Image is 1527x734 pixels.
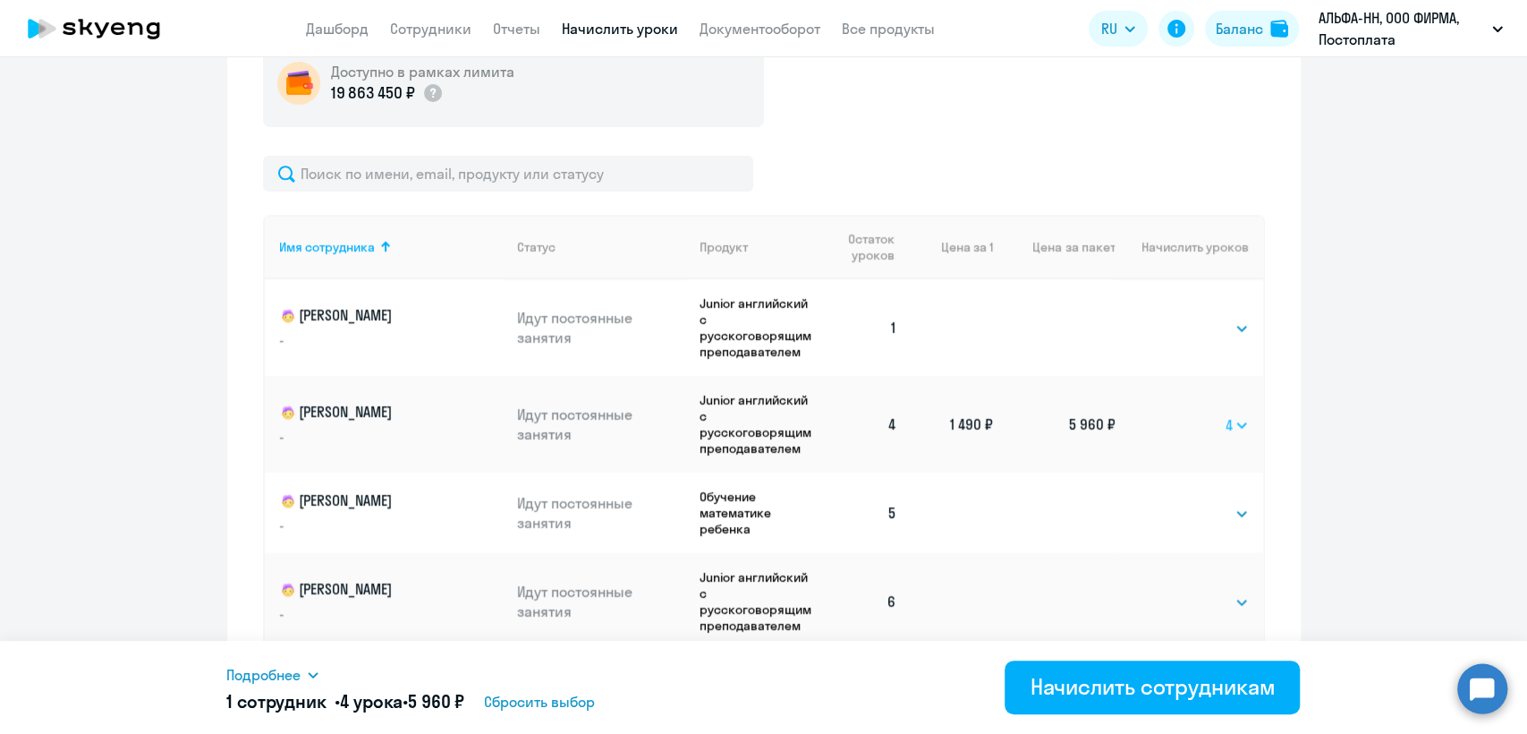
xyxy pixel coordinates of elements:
p: [PERSON_NAME] [279,579,479,601]
span: 4 урока [340,690,403,713]
button: АЛЬФА-НН, ООО ФИРМА, Постоплата [1310,7,1512,50]
img: child [279,492,297,510]
a: Начислить уроки [562,20,678,38]
p: [PERSON_NAME] [279,491,479,512]
a: Отчеты [493,20,540,38]
td: 5 960 ₽ [993,376,1115,473]
p: - [279,516,479,535]
p: Идут постоянные занятия [517,493,685,533]
span: Подробнее [226,664,301,686]
p: АЛЬФА-НН, ООО ФИРМА, Постоплата [1319,7,1485,50]
img: wallet-circle.png [277,62,320,105]
p: Обучение математике ребенка [700,489,820,537]
p: Идут постоянные занятия [517,582,685,621]
div: Имя сотрудника [279,239,375,255]
h5: 1 сотрудник • • [226,689,464,714]
div: Остаток уроков [835,231,912,263]
span: Остаток уроков [835,231,895,263]
input: Поиск по имени, email, продукту или статусу [263,156,753,192]
p: Идут постоянные занятия [517,405,685,444]
p: Junior английский с русскоговорящим преподавателем [700,295,820,360]
p: - [279,604,479,624]
p: Идут постоянные занятия [517,308,685,347]
div: Продукт [700,239,820,255]
a: Документооборот [700,20,820,38]
span: RU [1101,18,1117,39]
button: Балансbalance [1205,11,1299,47]
p: - [279,427,479,447]
div: Статус [517,239,685,255]
div: Баланс [1216,18,1263,39]
th: Цена за 1 [911,215,993,279]
img: child [279,404,297,422]
td: 4 [820,376,912,473]
img: child [279,581,297,599]
a: Все продукты [842,20,935,38]
a: Сотрудники [390,20,471,38]
p: Junior английский с русскоговорящим преподавателем [700,392,820,457]
a: child[PERSON_NAME]- [279,402,504,447]
button: Начислить сотрудникам [1005,661,1300,714]
a: child[PERSON_NAME]- [279,579,504,624]
button: RU [1089,11,1148,47]
th: Цена за пакет [993,215,1115,279]
div: Начислить сотрудникам [1030,672,1275,701]
div: Имя сотрудника [279,239,504,255]
td: 6 [820,553,912,650]
div: Продукт [700,239,748,255]
a: child[PERSON_NAME]- [279,305,504,350]
img: child [279,307,297,325]
img: balance [1270,20,1288,38]
td: 1 [820,279,912,376]
p: - [279,330,479,350]
p: 19 863 450 ₽ [331,81,415,105]
p: [PERSON_NAME] [279,305,479,327]
td: 5 [820,473,912,553]
a: Дашборд [306,20,369,38]
span: 5 960 ₽ [408,690,464,713]
p: [PERSON_NAME] [279,402,479,423]
span: Сбросить выбор [484,691,595,713]
a: child[PERSON_NAME]- [279,491,504,535]
th: Начислить уроков [1115,215,1262,279]
h5: Доступно в рамках лимита [331,62,514,81]
div: Статус [517,239,556,255]
td: 1 490 ₽ [911,376,993,473]
p: Junior английский с русскоговорящим преподавателем [700,569,820,634]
